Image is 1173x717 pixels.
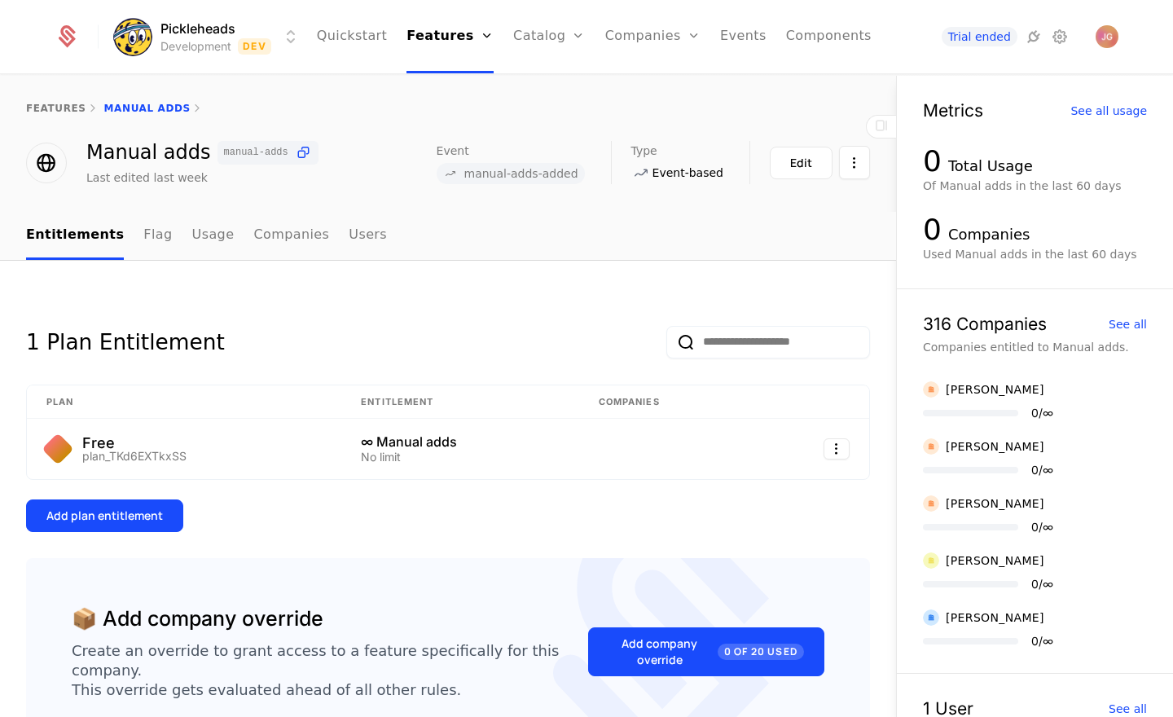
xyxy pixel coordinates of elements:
div: Of Manual adds in the last 60 days [923,178,1147,194]
div: [PERSON_NAME] [946,552,1044,569]
nav: Main [26,212,870,260]
ul: Choose Sub Page [26,212,387,260]
span: Pickleheads [160,19,235,38]
div: Total Usage [948,155,1033,178]
button: Add company override0 of 20 Used [588,627,824,676]
span: Type [631,145,657,156]
div: Companies [948,223,1030,246]
div: Manual adds [86,141,319,165]
div: 📦 Add company override [72,604,323,635]
div: See all usage [1070,105,1147,117]
div: Used Manual adds in the last 60 days [923,246,1147,262]
button: Select action [839,146,870,179]
button: Open user button [1096,25,1118,48]
img: Pickleheads [113,17,152,56]
div: 0 [923,213,942,246]
div: Metrics [923,102,983,119]
a: Integrations [1024,27,1043,46]
span: manual-adds-added [464,168,578,179]
div: Edit [790,155,812,171]
span: Event-based [652,165,723,181]
a: Users [349,212,387,260]
div: 316 Companies [923,315,1047,332]
div: Free [82,436,187,451]
div: 0 / ∞ [1031,578,1053,590]
div: Create an override to grant access to a feature specifically for this company. This override gets... [72,641,588,700]
a: Usage [192,212,235,260]
div: Add plan entitlement [46,508,163,524]
div: Development [160,38,231,55]
span: manual-adds [224,147,288,157]
th: Companies [579,385,755,420]
a: Trial ended [942,27,1017,46]
div: [PERSON_NAME] [946,495,1044,512]
div: No limit [361,451,559,463]
button: Add plan entitlement [26,499,183,532]
div: 0 / ∞ [1031,464,1053,476]
div: See all [1109,703,1147,715]
div: 0 / ∞ [1031,407,1053,419]
a: Flag [143,212,172,260]
img: alex coronel [923,552,939,569]
div: 1 Plan Entitlement [26,326,225,358]
div: Companies entitled to Manual adds. [923,339,1147,355]
div: 0 / ∞ [1031,636,1053,647]
img: Abel Lopez [923,495,939,512]
button: Edit [770,147,833,179]
a: Settings [1050,27,1070,46]
th: Plan [27,385,341,420]
a: Entitlements [26,212,124,260]
div: [PERSON_NAME] [946,609,1044,626]
div: [PERSON_NAME] [946,381,1044,398]
a: features [26,103,86,114]
span: Event [437,145,469,156]
a: Companies [253,212,329,260]
img: Jeff Gordon [1096,25,1118,48]
div: 0 [923,145,942,178]
div: [PERSON_NAME] [946,438,1044,455]
div: 1 User [923,700,973,717]
div: Last edited last week [86,169,208,186]
button: Select environment [118,19,301,55]
img: Amanda Krueger [923,609,939,626]
span: 0 of 20 Used [718,644,804,660]
div: See all [1109,319,1147,330]
div: Add company override [608,636,804,668]
div: ∞ Manual adds [361,435,559,448]
img: Alex Rousskov [923,381,939,398]
div: plan_TKd6EXTkxSS [82,451,187,462]
th: Entitlement [341,385,578,420]
button: Select action [824,438,850,460]
img: Abarna Ravindran [923,438,939,455]
span: Dev [238,38,271,55]
div: 0 / ∞ [1031,521,1053,533]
